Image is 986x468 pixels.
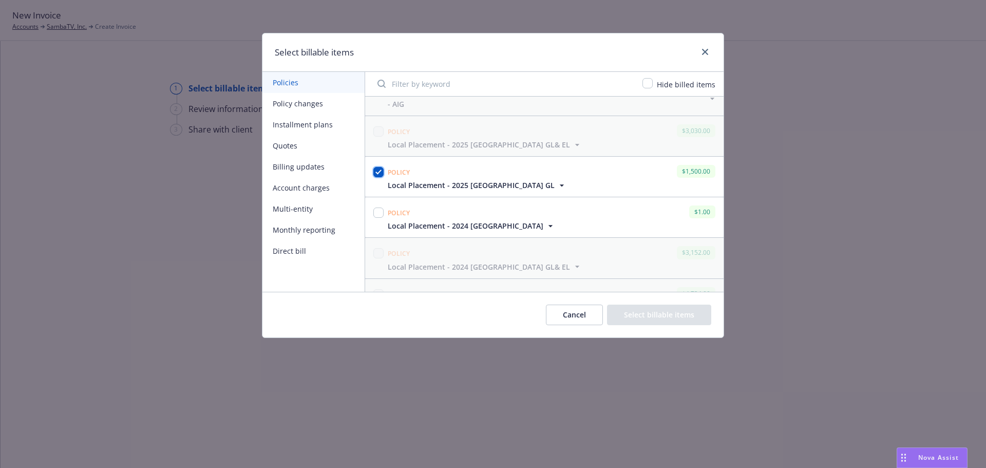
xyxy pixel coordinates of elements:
span: Local Placement - 2024 [GEOGRAPHIC_DATA] [388,220,543,231]
button: Multi-entity [262,198,365,219]
div: $1.00 [689,205,715,218]
button: Cancel [546,305,603,325]
div: Drag to move [897,448,910,467]
button: Policy changes [262,93,365,114]
span: Policy$4,734.00 [365,279,724,319]
button: Installment plans [262,114,365,135]
button: Directors and Officers - Side A DIC - 01 Samba TV 2025 $2.5Mxs $5M D&O Side A DIC Binder - AIG [388,88,717,109]
button: Nova Assist [897,447,968,468]
span: Policy$3,030.00Local Placement - 2025 [GEOGRAPHIC_DATA] GL& EL [365,116,724,156]
span: Policy [388,290,410,298]
input: Filter by keyword [371,73,636,94]
div: $4,734.00 [677,287,715,300]
button: Local Placement - 2024 [GEOGRAPHIC_DATA] [388,220,556,231]
div: $3,152.00 [677,246,715,259]
span: Hide billed items [657,80,715,89]
h1: Select billable items [275,46,354,59]
div: $1,500.00 [677,165,715,178]
button: Local Placement - 2024 [GEOGRAPHIC_DATA] GL& EL [388,261,582,272]
span: Directors and Officers - Side A DIC - 01 Samba TV 2025 $2.5Mxs $5M D&O Side A DIC Binder - AIG [388,88,705,109]
span: Policy$3,152.00Local Placement - 2024 [GEOGRAPHIC_DATA] GL& EL [365,238,724,278]
span: Nova Assist [918,453,959,462]
button: Billing updates [262,156,365,177]
a: close [699,46,711,58]
button: Local Placement - 2025 [GEOGRAPHIC_DATA] GL [388,180,567,191]
button: Monthly reporting [262,219,365,240]
button: Direct bill [262,240,365,261]
span: Local Placement - 2025 [GEOGRAPHIC_DATA] GL& EL [388,139,570,150]
span: Local Placement - 2025 [GEOGRAPHIC_DATA] GL [388,180,555,191]
button: Account charges [262,177,365,198]
span: Policy [388,168,410,177]
button: Policies [262,72,365,93]
button: Quotes [262,135,365,156]
span: Policy [388,127,410,136]
span: Local Placement - 2024 [GEOGRAPHIC_DATA] GL& EL [388,261,570,272]
button: Local Placement - 2025 [GEOGRAPHIC_DATA] GL& EL [388,139,582,150]
span: Policy [388,209,410,217]
div: $3,030.00 [677,124,715,137]
span: Policy [388,249,410,258]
